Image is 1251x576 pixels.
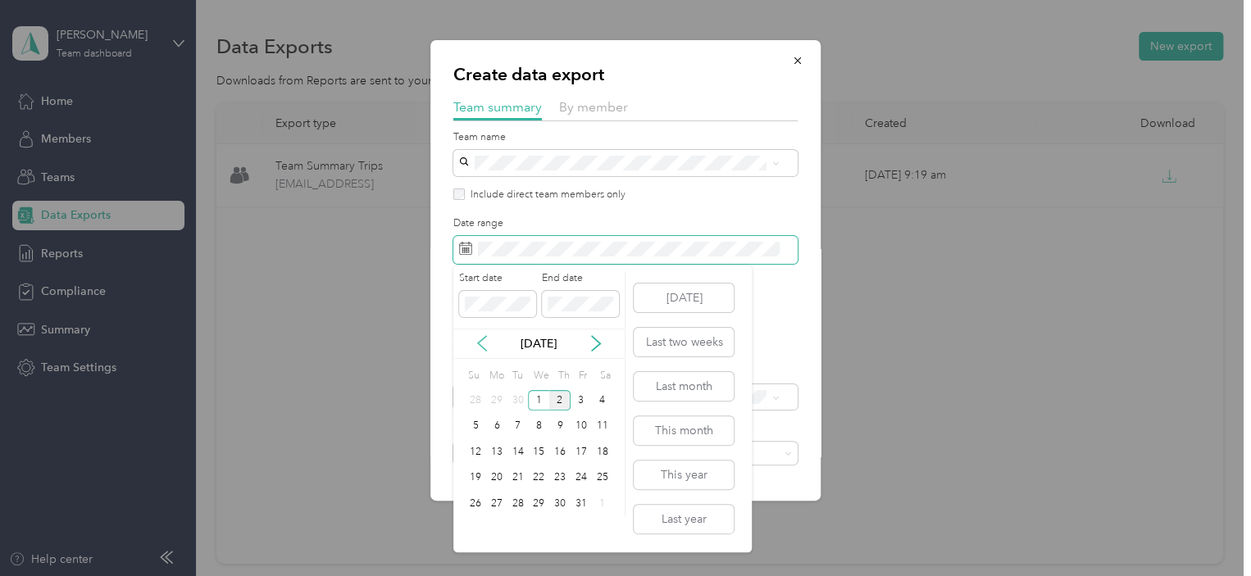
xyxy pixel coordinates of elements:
[571,390,592,410] div: 3
[486,442,507,462] div: 13
[507,493,529,514] div: 28
[453,99,542,115] span: Team summary
[528,493,549,514] div: 29
[453,63,798,86] p: Create data export
[507,416,529,437] div: 7
[530,365,549,388] div: We
[549,493,571,514] div: 30
[597,365,612,388] div: Sa
[486,390,507,410] div: 29
[634,460,734,489] button: This year
[465,442,486,462] div: 12
[486,416,507,437] div: 6
[592,468,613,488] div: 25
[486,468,507,488] div: 20
[542,271,619,286] label: End date
[465,365,480,388] div: Su
[634,505,734,533] button: Last year
[528,416,549,437] div: 8
[465,416,486,437] div: 5
[571,468,592,488] div: 24
[634,416,734,445] button: This month
[453,130,798,145] label: Team name
[549,442,571,462] div: 16
[549,416,571,437] div: 9
[592,390,613,410] div: 4
[504,335,573,352] p: [DATE]
[571,416,592,437] div: 10
[555,365,571,388] div: Th
[453,216,798,231] label: Date range
[507,468,529,488] div: 21
[549,468,571,488] div: 23
[576,365,592,388] div: Fr
[559,99,628,115] span: By member
[634,328,734,356] button: Last two weeks
[465,493,486,514] div: 26
[528,390,549,410] div: 1
[486,365,504,388] div: Mo
[571,442,592,462] div: 17
[592,493,613,514] div: 1
[465,188,625,202] label: Include direct team members only
[465,468,486,488] div: 19
[571,493,592,514] div: 31
[507,390,529,410] div: 30
[507,442,529,462] div: 14
[634,372,734,401] button: Last month
[634,283,734,312] button: [DATE]
[592,416,613,437] div: 11
[459,271,536,286] label: Start date
[486,493,507,514] div: 27
[510,365,525,388] div: Tu
[528,442,549,462] div: 15
[549,390,571,410] div: 2
[1159,484,1251,576] iframe: Everlance-gr Chat Button Frame
[592,442,613,462] div: 18
[528,468,549,488] div: 22
[465,390,486,410] div: 28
